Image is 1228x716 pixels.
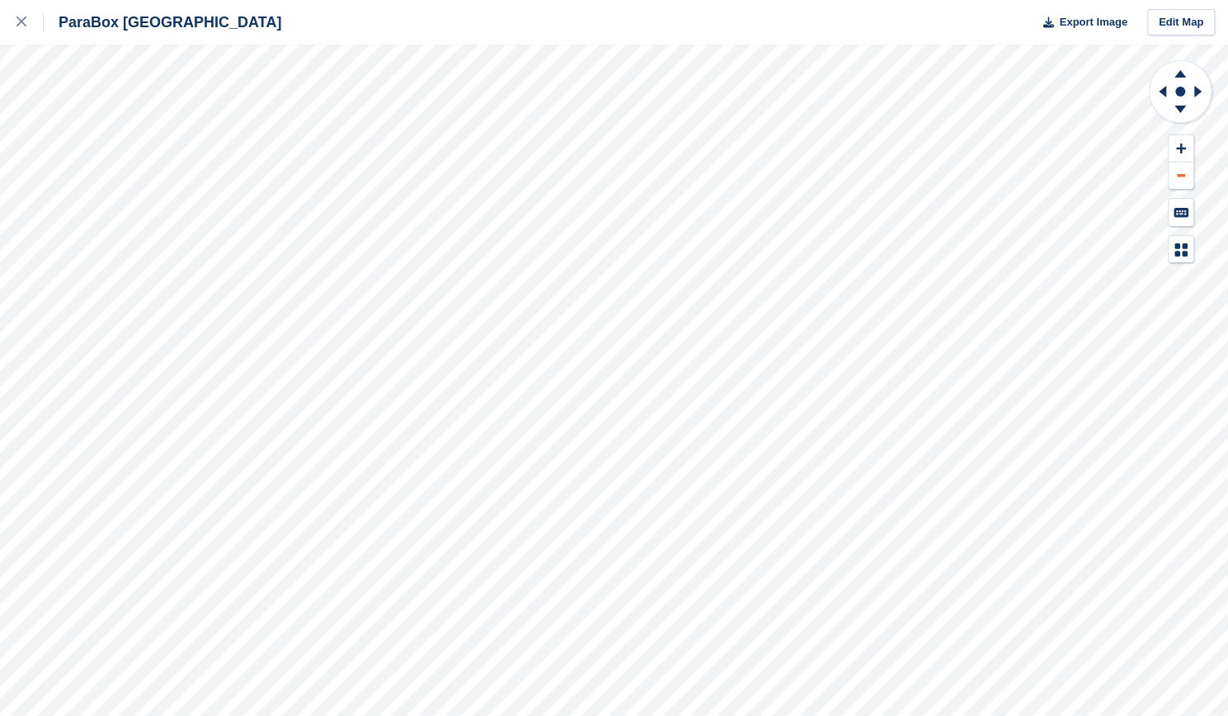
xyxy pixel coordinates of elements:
[1059,14,1127,31] span: Export Image
[1033,9,1127,36] button: Export Image
[1169,199,1193,226] button: Keyboard Shortcuts
[44,12,281,32] div: ParaBox [GEOGRAPHIC_DATA]
[1147,9,1215,36] a: Edit Map
[1169,135,1193,163] button: Zoom In
[1169,236,1193,263] button: Map Legend
[1169,163,1193,190] button: Zoom Out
